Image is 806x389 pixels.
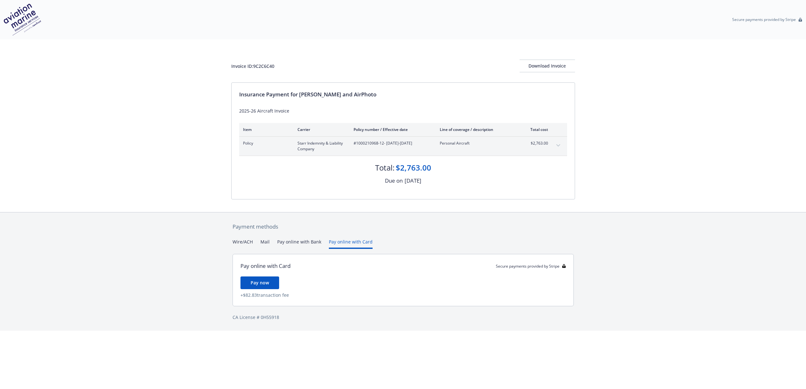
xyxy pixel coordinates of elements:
[385,177,403,185] div: Due on
[329,238,373,249] button: Pay online with Card
[243,127,287,132] div: Item
[524,140,548,146] span: $2,763.00
[239,107,567,114] div: 2025-26 Aircraft Invoice
[277,238,321,249] button: Pay online with Bank
[553,140,563,151] button: expand content
[260,238,270,249] button: Mail
[354,127,430,132] div: Policy number / Effective date
[732,17,796,22] p: Secure payments provided by Stripe
[240,292,566,298] div: + $82.83 transaction fee
[233,223,574,231] div: Payment methods
[524,127,548,132] div: Total cost
[297,140,343,152] span: Starr Indemnity & Liability Company
[375,162,394,173] div: Total:
[440,140,514,146] span: Personal Aircraft
[239,137,567,156] div: PolicyStarr Indemnity & Liability Company#1000210968-12- [DATE]-[DATE]Personal Aircraft$2,763.00e...
[240,276,279,289] button: Pay now
[396,162,431,173] div: $2,763.00
[297,127,343,132] div: Carrier
[354,140,430,146] span: #1000210968-12 - [DATE]-[DATE]
[240,262,291,270] div: Pay online with Card
[243,140,287,146] span: Policy
[233,314,574,321] div: CA License # 0H55918
[440,127,514,132] div: Line of coverage / description
[251,280,269,286] span: Pay now
[233,238,253,249] button: Wire/ACH
[405,177,421,185] div: [DATE]
[231,63,274,69] div: Invoice ID: 9C2C6C40
[520,60,575,72] button: Download Invoice
[239,90,567,99] div: Insurance Payment for [PERSON_NAME] and AirPhoto
[496,263,566,269] div: Secure payments provided by Stripe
